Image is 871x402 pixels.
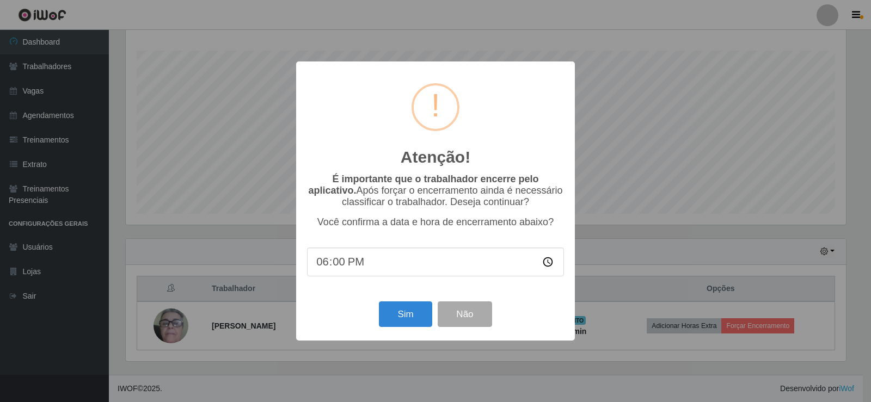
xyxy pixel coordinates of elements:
[308,174,538,196] b: É importante que o trabalhador encerre pelo aplicativo.
[438,301,492,327] button: Não
[307,174,564,208] p: Após forçar o encerramento ainda é necessário classificar o trabalhador. Deseja continuar?
[401,147,470,167] h2: Atenção!
[379,301,432,327] button: Sim
[307,217,564,228] p: Você confirma a data e hora de encerramento abaixo?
